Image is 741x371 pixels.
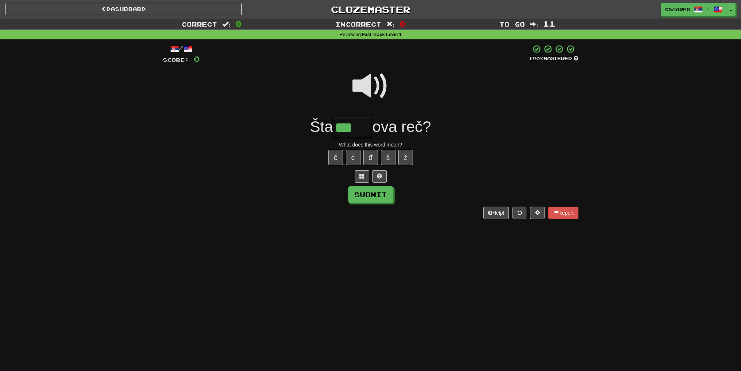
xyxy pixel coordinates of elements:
[194,54,200,63] span: 0
[529,55,543,61] span: 100 %
[5,3,242,15] a: Dashboard
[328,150,343,165] button: č
[706,6,710,11] span: /
[548,207,578,219] button: Report
[235,19,242,28] span: 0
[222,21,230,27] span: :
[346,150,360,165] button: ć
[163,141,578,148] div: What does this word mean?
[399,19,406,28] span: 0
[362,32,402,37] strong: Fast Track Level 1
[253,3,489,16] a: Clozemaster
[372,118,431,135] span: ova reč?
[543,19,555,28] span: 11
[661,3,726,16] a: CSoares /
[665,6,690,13] span: CSoares
[163,57,189,63] span: Score:
[381,150,395,165] button: š
[386,21,394,27] span: :
[483,207,509,219] button: Help!
[348,186,393,203] button: Submit
[512,207,526,219] button: Round history (alt+y)
[398,150,413,165] button: ž
[335,20,381,28] span: Incorrect
[372,170,387,183] button: Single letter hint - you only get 1 per sentence and score half the points! alt+h
[182,20,217,28] span: Correct
[163,44,200,54] div: /
[310,118,333,135] span: Šta
[499,20,525,28] span: To go
[363,150,378,165] button: đ
[529,55,578,62] div: Mastered
[530,21,538,27] span: :
[355,170,369,183] button: Switch sentence to multiple choice alt+p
